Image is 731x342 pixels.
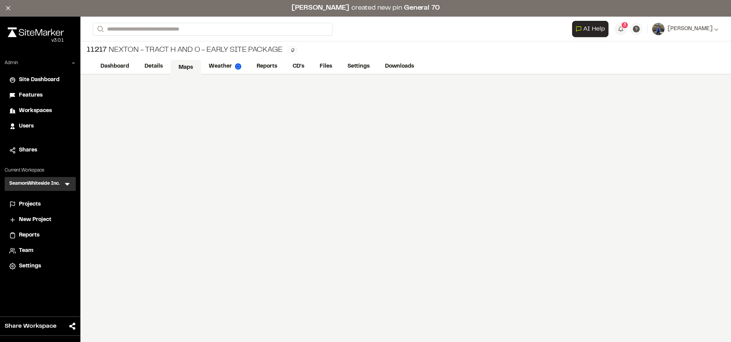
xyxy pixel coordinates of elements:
span: New Project [19,216,51,224]
span: Projects [19,200,41,209]
div: Open AI Assistant [572,21,612,37]
a: Shares [9,146,71,155]
p: Current Workspace [5,167,76,174]
button: Search [93,23,107,36]
p: Admin [5,60,18,66]
a: Settings [340,59,377,74]
span: Shares [19,146,37,155]
span: 3 [623,22,626,29]
a: Files [312,59,340,74]
div: Oh geez...please don't... [8,37,64,44]
span: [PERSON_NAME] [668,25,712,33]
a: Details [137,59,170,74]
a: Maps [170,60,201,75]
h3: SeamonWhiteside Inc. [9,180,60,188]
div: Nexton - Tract H and O - Early Site Package [87,44,282,56]
span: Users [19,122,34,131]
a: Dashboard [93,59,137,74]
a: Users [9,122,71,131]
span: 11217 [87,44,107,56]
span: Features [19,91,43,100]
button: Open AI Assistant [572,21,608,37]
span: AI Help [583,24,605,34]
a: Team [9,247,71,255]
span: Workspaces [19,107,52,115]
a: Workspaces [9,107,71,115]
a: Downloads [377,59,422,74]
button: [PERSON_NAME] [652,23,719,35]
span: Share Workspace [5,322,56,331]
a: Settings [9,262,71,271]
span: Reports [19,231,39,240]
span: Settings [19,262,41,271]
span: Team [19,247,33,255]
button: Edit Tags [288,46,297,54]
a: Reports [249,59,285,74]
a: Weather [201,59,249,74]
span: Site Dashboard [19,76,60,84]
img: rebrand.png [8,27,64,37]
img: precipai.png [235,63,241,70]
a: Reports [9,231,71,240]
a: Projects [9,200,71,209]
a: New Project [9,216,71,224]
a: Site Dashboard [9,76,71,84]
a: CD's [285,59,312,74]
button: 3 [615,23,627,35]
a: Features [9,91,71,100]
img: User [652,23,665,35]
